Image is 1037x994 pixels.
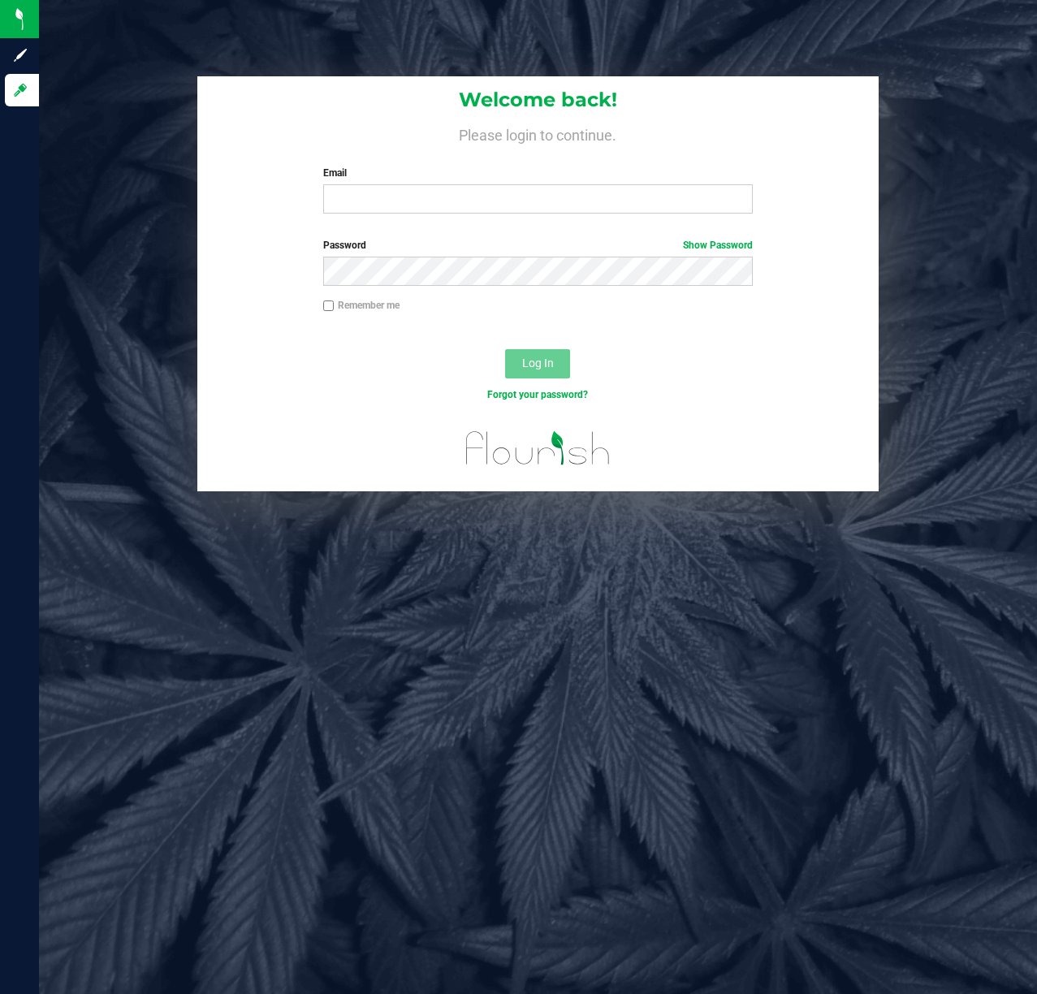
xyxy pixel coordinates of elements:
[487,389,588,400] a: Forgot your password?
[323,240,366,251] span: Password
[197,123,879,143] h4: Please login to continue.
[323,300,335,312] input: Remember me
[12,82,28,98] inline-svg: Log in
[12,47,28,63] inline-svg: Sign up
[323,166,754,180] label: Email
[323,298,400,313] label: Remember me
[197,89,879,110] h1: Welcome back!
[453,419,624,478] img: flourish_logo.svg
[683,240,753,251] a: Show Password
[505,349,570,378] button: Log In
[522,357,554,370] span: Log In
